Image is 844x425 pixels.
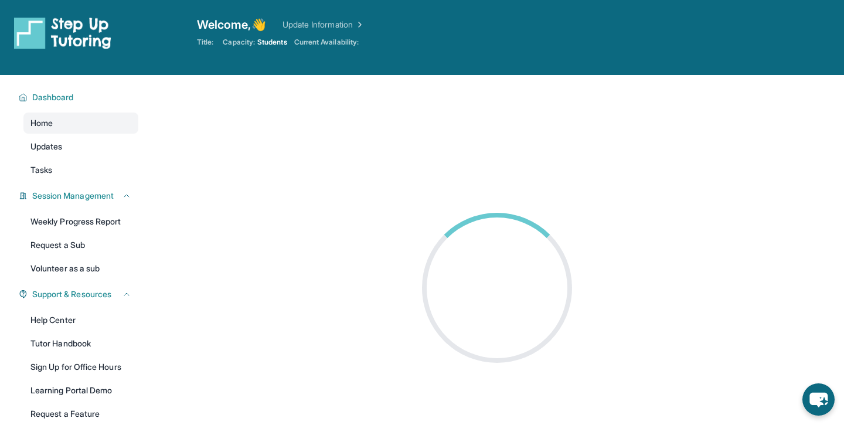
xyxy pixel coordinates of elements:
span: Tasks [30,164,52,176]
span: Students [257,38,287,47]
a: Volunteer as a sub [23,258,138,279]
a: Tutor Handbook [23,333,138,354]
img: Chevron Right [353,19,365,30]
span: Session Management [32,190,114,202]
span: Capacity: [223,38,255,47]
span: Welcome, 👋 [197,16,266,33]
span: Title: [197,38,213,47]
button: Dashboard [28,91,131,103]
span: Updates [30,141,63,152]
a: Updates [23,136,138,157]
a: Request a Feature [23,403,138,424]
span: Home [30,117,53,129]
button: Support & Resources [28,288,131,300]
a: Update Information [283,19,365,30]
a: Help Center [23,310,138,331]
a: Learning Portal Demo [23,380,138,401]
span: Current Availability: [294,38,359,47]
a: Request a Sub [23,234,138,256]
button: Session Management [28,190,131,202]
a: Tasks [23,159,138,181]
a: Home [23,113,138,134]
button: chat-button [802,383,835,416]
span: Dashboard [32,91,74,103]
a: Weekly Progress Report [23,211,138,232]
span: Support & Resources [32,288,111,300]
img: logo [14,16,111,49]
a: Sign Up for Office Hours [23,356,138,378]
